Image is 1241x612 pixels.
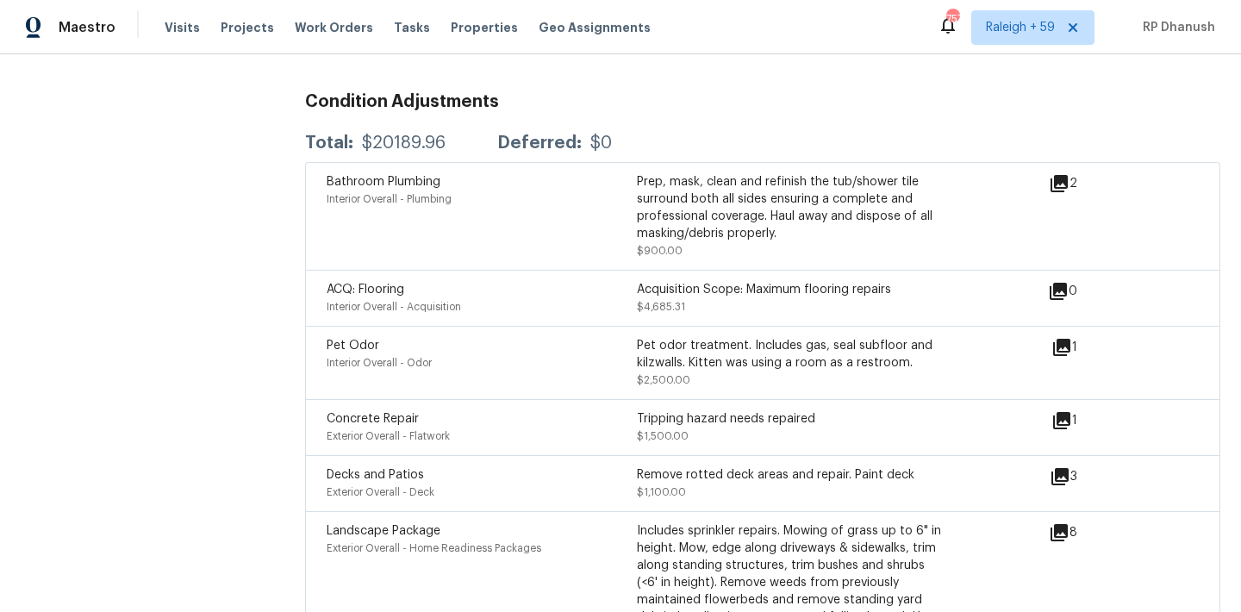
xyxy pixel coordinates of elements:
[327,431,450,441] span: Exterior Overall - Flatwork
[305,93,1220,110] h3: Condition Adjustments
[362,134,446,152] div: $20189.96
[946,10,958,28] div: 757
[637,281,947,298] div: Acquisition Scope: Maximum flooring repairs
[1049,522,1132,543] div: 8
[327,302,461,312] span: Interior Overall - Acquisition
[327,525,440,537] span: Landscape Package
[637,431,689,441] span: $1,500.00
[327,487,434,497] span: Exterior Overall - Deck
[1050,466,1132,487] div: 3
[59,19,115,36] span: Maestro
[1051,410,1132,431] div: 1
[637,410,947,428] div: Tripping hazard needs repaired
[1136,19,1215,36] span: RP Dhanush
[637,337,947,372] div: Pet odor treatment. Includes gas, seal subfloor and kilzwalls. Kitten was using a room as a restr...
[165,19,200,36] span: Visits
[637,487,686,497] span: $1,100.00
[394,22,430,34] span: Tasks
[327,469,424,481] span: Decks and Patios
[327,284,404,296] span: ACQ: Flooring
[451,19,518,36] span: Properties
[637,466,947,484] div: Remove rotted deck areas and repair. Paint deck
[327,194,452,204] span: Interior Overall - Plumbing
[327,543,541,553] span: Exterior Overall - Home Readiness Packages
[1048,281,1132,302] div: 0
[327,358,432,368] span: Interior Overall - Odor
[986,19,1055,36] span: Raleigh + 59
[295,19,373,36] span: Work Orders
[637,375,690,385] span: $2,500.00
[1049,173,1132,194] div: 2
[637,173,947,242] div: Prep, mask, clean and refinish the tub/shower tile surround both all sides ensuring a complete an...
[327,413,419,425] span: Concrete Repair
[305,134,353,152] div: Total:
[637,302,685,312] span: $4,685.31
[221,19,274,36] span: Projects
[327,340,379,352] span: Pet Odor
[1051,337,1132,358] div: 1
[327,176,440,188] span: Bathroom Plumbing
[539,19,651,36] span: Geo Assignments
[590,134,612,152] div: $0
[497,134,582,152] div: Deferred:
[637,246,683,256] span: $900.00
